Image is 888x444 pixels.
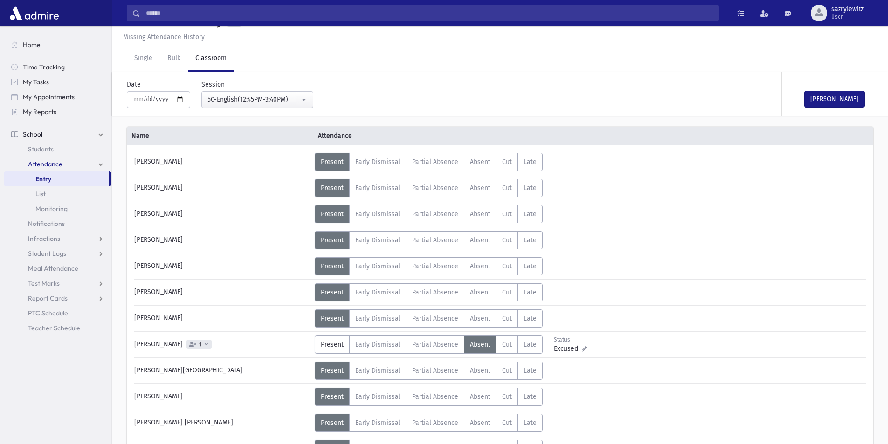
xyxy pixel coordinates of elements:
[412,314,458,322] span: Partial Absence
[4,171,109,186] a: Entry
[502,288,512,296] span: Cut
[502,184,512,192] span: Cut
[201,91,313,108] button: 5C-English(12:45PM-3:40PM)
[321,393,344,401] span: Present
[4,201,111,216] a: Monitoring
[127,131,313,141] span: Name
[502,210,512,218] span: Cut
[321,314,344,322] span: Present
[554,344,582,354] span: Excused
[355,419,400,427] span: Early Dismissal
[7,4,61,22] img: AdmirePro
[130,335,315,354] div: [PERSON_NAME]
[412,262,458,270] span: Partial Absence
[315,362,543,380] div: AttTypes
[4,157,111,171] a: Attendance
[523,288,537,296] span: Late
[123,33,205,41] u: Missing Attendance History
[197,342,203,348] span: 1
[28,145,54,153] span: Students
[4,89,111,104] a: My Appointments
[315,231,543,249] div: AttTypes
[4,246,111,261] a: Student Logs
[4,216,111,231] a: Notifications
[502,262,512,270] span: Cut
[321,341,344,348] span: Present
[804,91,865,108] button: [PERSON_NAME]
[130,309,315,328] div: [PERSON_NAME]
[470,314,490,322] span: Absent
[355,341,400,348] span: Early Dismissal
[321,367,344,375] span: Present
[523,314,537,322] span: Late
[321,288,344,296] span: Present
[23,41,41,49] span: Home
[23,130,42,138] span: School
[130,179,315,197] div: [PERSON_NAME]
[4,127,111,142] a: School
[523,158,537,166] span: Late
[412,236,458,244] span: Partial Absence
[23,93,75,101] span: My Appointments
[23,63,65,71] span: Time Tracking
[321,158,344,166] span: Present
[315,257,543,275] div: AttTypes
[502,236,512,244] span: Cut
[321,236,344,244] span: Present
[355,262,400,270] span: Early Dismissal
[502,367,512,375] span: Cut
[4,37,111,52] a: Home
[321,184,344,192] span: Present
[315,283,543,301] div: AttTypes
[4,321,111,335] a: Teacher Schedule
[523,367,537,375] span: Late
[35,175,51,183] span: Entry
[140,5,718,21] input: Search
[315,309,543,328] div: AttTypes
[130,388,315,406] div: [PERSON_NAME]
[4,231,111,246] a: Infractions
[831,13,864,20] span: User
[23,108,56,116] span: My Reports
[502,341,512,348] span: Cut
[523,341,537,348] span: Late
[313,131,500,141] span: Attendance
[28,279,60,287] span: Test Marks
[4,75,111,89] a: My Tasks
[412,288,458,296] span: Partial Absence
[315,153,543,171] div: AttTypes
[470,158,490,166] span: Absent
[4,186,111,201] a: List
[321,262,344,270] span: Present
[207,95,300,104] div: 5C-English(12:45PM-3:40PM)
[4,104,111,119] a: My Reports
[470,341,490,348] span: Absent
[315,205,543,223] div: AttTypes
[470,236,490,244] span: Absent
[502,314,512,322] span: Cut
[119,33,205,41] a: Missing Attendance History
[130,257,315,275] div: [PERSON_NAME]
[355,314,400,322] span: Early Dismissal
[4,142,111,157] a: Students
[523,393,537,401] span: Late
[523,236,537,244] span: Late
[355,393,400,401] span: Early Dismissal
[127,80,141,89] label: Date
[35,205,68,213] span: Monitoring
[28,219,65,228] span: Notifications
[502,158,512,166] span: Cut
[502,393,512,401] span: Cut
[28,249,66,258] span: Student Logs
[28,160,62,168] span: Attendance
[4,291,111,306] a: Report Cards
[355,236,400,244] span: Early Dismissal
[321,210,344,218] span: Present
[4,306,111,321] a: PTC Schedule
[523,210,537,218] span: Late
[470,367,490,375] span: Absent
[130,362,315,380] div: [PERSON_NAME][GEOGRAPHIC_DATA]
[355,210,400,218] span: Early Dismissal
[470,184,490,192] span: Absent
[23,78,49,86] span: My Tasks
